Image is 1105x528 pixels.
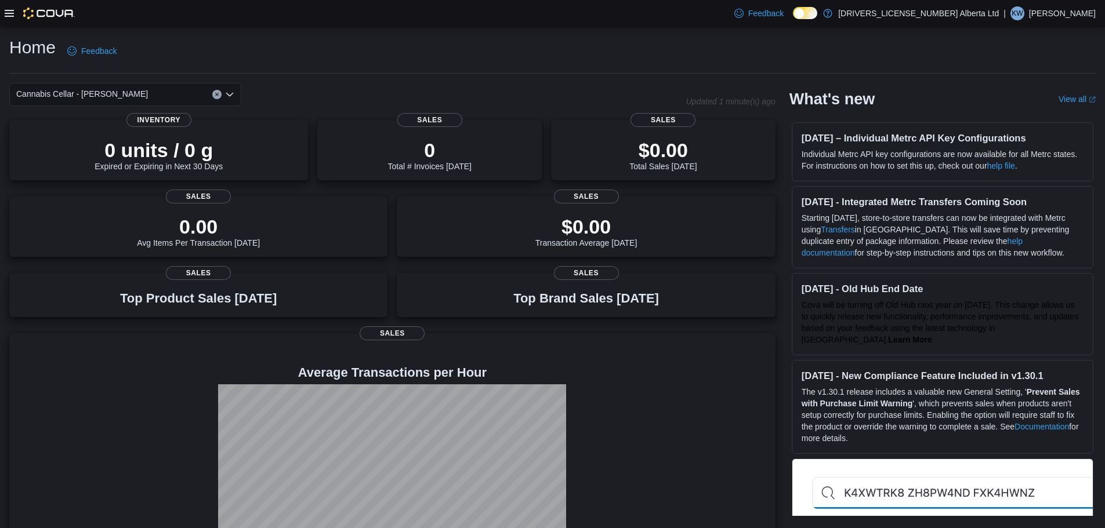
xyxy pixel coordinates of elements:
[802,212,1084,258] p: Starting [DATE], store-to-store transfers can now be integrated with Metrc using in [GEOGRAPHIC_D...
[629,139,697,171] div: Total Sales [DATE]
[686,97,776,106] p: Updated 1 minute(s) ago
[360,326,425,340] span: Sales
[821,225,855,234] a: Transfers
[23,8,75,19] img: Cova
[166,190,231,203] span: Sales
[19,366,766,380] h4: Average Transactions per Hour
[120,292,277,305] h3: Top Product Sales [DATE]
[631,113,695,127] span: Sales
[388,139,472,162] p: 0
[95,139,223,171] div: Expired or Expiring in Next 30 Days
[126,113,191,127] span: Inventory
[212,90,222,99] button: Clear input
[802,148,1084,172] p: Individual Metrc API key configurations are now available for all Metrc states. For instructions ...
[1015,422,1069,431] a: Documentation
[554,190,619,203] span: Sales
[535,215,637,247] div: Transaction Average [DATE]
[225,90,234,99] button: Open list of options
[802,132,1084,144] h3: [DATE] – Individual Metrc API Key Configurations
[388,139,472,171] div: Total # Invoices [DATE]
[1059,94,1096,104] a: View allExternal link
[137,215,260,238] p: 0.00
[730,2,788,25] a: Feedback
[95,139,223,162] p: 0 units / 0 g
[802,386,1084,444] p: The v1.30.1 release includes a valuable new General Setting, ' ', which prevents sales when produ...
[63,39,121,63] a: Feedback
[9,36,56,59] h1: Home
[137,215,260,247] div: Avg Items Per Transaction [DATE]
[16,87,148,101] span: Cannabis Cellar - [PERSON_NAME]
[81,45,117,57] span: Feedback
[629,139,697,162] p: $0.00
[802,300,1079,344] span: Cova will be turning off Old Hub next year on [DATE]. This change allows us to quickly release ne...
[789,90,875,108] h2: What's new
[802,196,1084,207] h3: [DATE] - Integrated Metrc Transfers Coming Soon
[1029,6,1096,20] p: [PERSON_NAME]
[793,7,817,19] input: Dark Mode
[1012,6,1023,20] span: KW
[802,370,1084,381] h3: [DATE] - New Compliance Feature Included in v1.30.1
[1089,96,1096,103] svg: External link
[888,335,932,344] a: Learn More
[513,292,659,305] h3: Top Brand Sales [DATE]
[535,215,637,238] p: $0.00
[397,113,462,127] span: Sales
[166,266,231,280] span: Sales
[554,266,619,280] span: Sales
[802,387,1080,408] strong: Prevent Sales with Purchase Limit Warning
[802,283,1084,294] h3: [DATE] - Old Hub End Date
[1003,6,1006,20] p: |
[748,8,784,19] span: Feedback
[987,161,1015,170] a: help file
[838,6,999,20] p: [DRIVERS_LICENSE_NUMBER] Alberta Ltd
[802,236,1023,257] a: help documentation
[1010,6,1024,20] div: Kelli White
